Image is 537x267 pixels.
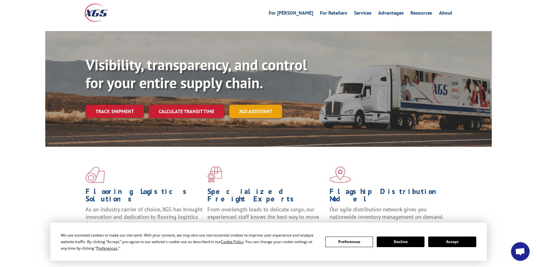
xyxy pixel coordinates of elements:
[354,11,371,17] a: Services
[377,237,424,247] button: Decline
[428,237,476,247] button: Accept
[269,11,313,17] a: For [PERSON_NAME]
[378,11,404,17] a: Advantages
[149,105,224,118] a: Calculate transit time
[320,11,347,17] a: For Retailers
[330,167,351,183] img: xgs-icon-flagship-distribution-model-red
[50,223,487,261] div: Cookie Consent Prompt
[330,206,444,220] span: Our agile distribution network gives you nationwide inventory management on demand.
[411,11,432,17] a: Resources
[330,188,447,206] h1: Flagship Distribution Model
[325,237,373,247] button: Preferences
[207,206,325,233] p: From overlength loads to delicate cargo, our experienced staff knows the best way to move your fr...
[61,232,317,251] div: We use essential cookies to make our site work. With your consent, we may also use non-essential ...
[86,206,202,228] span: As an industry carrier of choice, XGS has brought innovation and dedication to flooring logistics...
[439,11,452,17] a: About
[229,105,282,118] a: XGS ASSISTANT
[221,239,243,244] span: Cookie Policy
[207,167,222,183] img: xgs-icon-focused-on-flooring-red
[86,188,203,206] h1: Flooring Logistics Solutions
[86,105,144,118] a: Track shipment
[96,246,118,251] span: Preferences
[86,55,307,92] b: Visibility, transparency, and control for your entire supply chain.
[86,167,105,183] img: xgs-icon-total-supply-chain-intelligence-red
[207,188,325,206] h1: Specialized Freight Experts
[511,242,530,261] div: Open chat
